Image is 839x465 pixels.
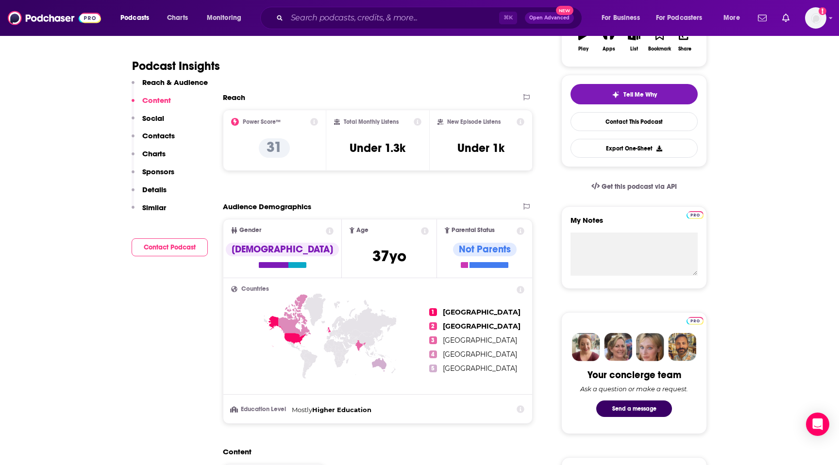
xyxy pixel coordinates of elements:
[132,203,166,221] button: Similar
[453,243,517,256] div: Not Parents
[241,286,269,292] span: Countries
[571,23,596,58] button: Play
[142,114,164,123] p: Social
[754,10,771,26] a: Show notifications dropdown
[132,59,220,73] h1: Podcast Insights
[819,7,826,15] svg: Add a profile image
[648,46,671,52] div: Bookmark
[443,308,520,316] span: [GEOGRAPHIC_DATA]
[429,308,437,316] span: 1
[239,227,261,233] span: Gender
[580,385,688,393] div: Ask a question or make a request.
[778,10,793,26] a: Show notifications dropdown
[805,7,826,29] span: Logged in as carolinejames
[8,9,101,27] img: Podchaser - Follow, Share and Rate Podcasts
[231,406,288,413] h3: Education Level
[132,149,166,167] button: Charts
[142,131,175,140] p: Contacts
[132,96,171,114] button: Content
[805,7,826,29] img: User Profile
[499,12,517,24] span: ⌘ K
[572,333,600,361] img: Sydney Profile
[672,23,698,58] button: Share
[132,78,208,96] button: Reach & Audience
[132,185,167,203] button: Details
[350,141,405,155] h3: Under 1.3k
[650,10,717,26] button: open menu
[132,131,175,149] button: Contacts
[604,333,632,361] img: Barbara Profile
[687,210,704,219] a: Pro website
[806,413,829,436] div: Open Intercom Messenger
[269,7,591,29] div: Search podcasts, credits, & more...
[142,203,166,212] p: Similar
[200,10,254,26] button: open menu
[587,369,681,381] div: Your concierge team
[429,322,437,330] span: 2
[429,365,437,372] span: 5
[132,167,174,185] button: Sponsors
[447,118,501,125] h2: New Episode Listens
[687,316,704,325] a: Pro website
[312,406,371,414] span: Higher Education
[167,11,188,25] span: Charts
[120,11,149,25] span: Podcasts
[223,202,311,211] h2: Audience Demographics
[603,46,615,52] div: Apps
[525,12,574,24] button: Open AdvancedNew
[602,11,640,25] span: For Business
[595,10,652,26] button: open menu
[602,183,677,191] span: Get this podcast via API
[356,227,369,233] span: Age
[571,84,698,104] button: tell me why sparkleTell Me Why
[723,11,740,25] span: More
[443,350,517,359] span: [GEOGRAPHIC_DATA]
[132,238,208,256] button: Contact Podcast
[226,243,339,256] div: [DEMOGRAPHIC_DATA]
[132,114,164,132] button: Social
[529,16,570,20] span: Open Advanced
[287,10,499,26] input: Search podcasts, credits, & more...
[292,406,312,414] span: Mostly
[596,23,621,58] button: Apps
[636,333,664,361] img: Jules Profile
[571,112,698,131] a: Contact This Podcast
[142,96,171,105] p: Content
[805,7,826,29] button: Show profile menu
[556,6,573,15] span: New
[443,322,520,331] span: [GEOGRAPHIC_DATA]
[457,141,504,155] h3: Under 1k
[161,10,194,26] a: Charts
[687,211,704,219] img: Podchaser Pro
[429,336,437,344] span: 3
[372,247,406,266] span: 37 yo
[223,447,525,456] h2: Content
[142,78,208,87] p: Reach & Audience
[596,400,672,417] button: Send a message
[243,118,281,125] h2: Power Score™
[142,167,174,176] p: Sponsors
[687,317,704,325] img: Podchaser Pro
[223,93,245,102] h2: Reach
[571,139,698,158] button: Export One-Sheet
[443,364,517,373] span: [GEOGRAPHIC_DATA]
[344,118,399,125] h2: Total Monthly Listens
[612,91,620,99] img: tell me why sparkle
[142,149,166,158] p: Charts
[259,138,290,158] p: 31
[429,350,437,358] span: 4
[207,11,241,25] span: Monitoring
[678,46,691,52] div: Share
[452,227,495,233] span: Parental Status
[571,216,698,232] label: My Notes
[623,91,657,99] span: Tell Me Why
[621,23,647,58] button: List
[578,46,588,52] div: Play
[114,10,162,26] button: open menu
[656,11,703,25] span: For Podcasters
[717,10,752,26] button: open menu
[584,175,685,199] a: Get this podcast via API
[630,46,638,52] div: List
[142,185,167,194] p: Details
[443,336,517,345] span: [GEOGRAPHIC_DATA]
